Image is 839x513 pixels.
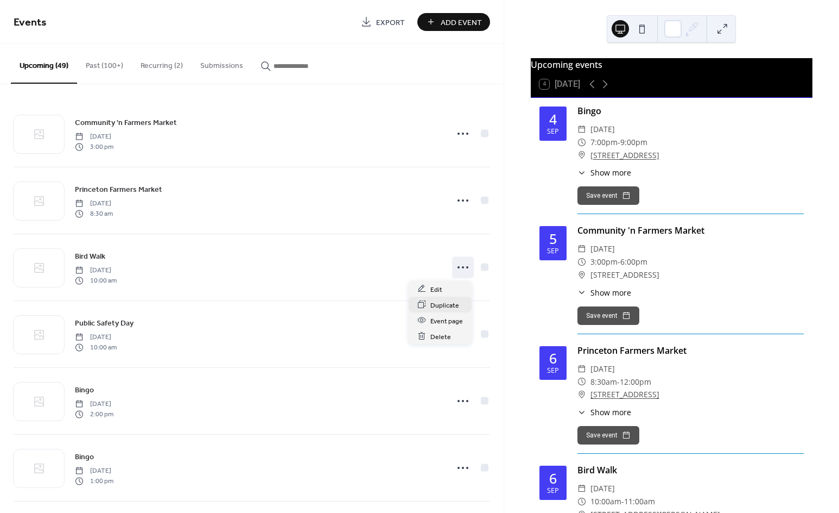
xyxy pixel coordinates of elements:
div: ​ [577,287,586,298]
span: Export [376,17,405,28]
span: Event page [430,315,463,327]
div: Community 'n Farmers Market [577,224,804,237]
div: ​ [577,362,586,376]
span: Public Safety Day [75,318,134,329]
span: Add Event [441,17,482,28]
button: Past (100+) [77,44,132,83]
span: 11:00am [624,495,655,508]
button: Upcoming (49) [11,44,77,84]
span: 8:30 am [75,209,113,218]
span: Bird Walk [75,251,105,262]
div: Sep [547,128,559,135]
a: Bingo [75,384,94,396]
div: Princeton Farmers Market [577,344,804,357]
a: Bird Walk [577,464,617,476]
button: Submissions [192,44,252,83]
button: Recurring (2) [132,44,192,83]
div: ​ [577,149,586,162]
span: - [618,255,620,268]
span: 3:00pm [590,255,618,268]
div: ​ [577,268,586,281]
button: ​Show more [577,287,631,298]
span: Delete [430,331,451,342]
div: ​ [577,495,586,508]
span: Show more [590,406,631,418]
span: [DATE] [75,333,117,342]
a: Public Safety Day [75,317,134,329]
a: [STREET_ADDRESS] [590,149,659,162]
span: [DATE] [590,482,615,495]
span: 12:00pm [620,376,651,389]
span: Bingo [75,452,94,463]
span: - [618,136,620,149]
div: Sep [547,248,559,255]
button: Save event [577,186,639,205]
a: Princeton Farmers Market [75,183,162,196]
span: 1:00 pm [75,476,113,486]
span: [DATE] [590,242,615,255]
div: 4 [549,112,557,126]
span: Princeton Farmers Market [75,184,162,196]
span: [DATE] [75,399,113,409]
span: Show more [590,287,631,298]
span: 6:00pm [620,255,647,268]
span: [DATE] [75,466,113,476]
span: 10:00 am [75,342,117,352]
span: Edit [430,284,442,295]
span: 3:00 pm [75,142,113,152]
span: 8:30am [590,376,617,389]
div: ​ [577,167,586,178]
span: [DATE] [590,362,615,376]
a: Bird Walk [75,250,105,262]
button: Save event [577,306,639,325]
div: Upcoming events [531,58,812,71]
div: ​ [577,376,586,389]
div: ​ [577,482,586,495]
div: 6 [549,472,557,485]
span: 7:00pm [590,136,618,149]
div: ​ [577,255,586,268]
span: 10:00am [590,495,621,508]
div: 5 [549,232,557,246]
div: ​ [577,406,586,418]
span: Events [14,12,47,33]
span: - [621,495,624,508]
span: [DATE] [75,199,113,209]
span: Duplicate [430,299,459,311]
button: Save event [577,426,639,445]
span: 2:00 pm [75,409,113,419]
div: ​ [577,388,586,401]
a: Export [353,13,413,31]
span: Show more [590,167,631,178]
div: ​ [577,123,586,136]
a: [STREET_ADDRESS] [590,388,659,401]
span: Community 'n Farmers Market [75,117,177,129]
span: [DATE] [75,132,113,142]
span: - [617,376,620,389]
div: Sep [547,487,559,495]
a: Bingo [75,451,94,463]
span: [DATE] [75,266,117,276]
button: ​Show more [577,167,631,178]
div: ​ [577,136,586,149]
div: Sep [547,367,559,374]
a: Community 'n Farmers Market [75,116,177,129]
span: [STREET_ADDRESS] [590,268,659,281]
span: [DATE] [590,123,615,136]
span: 9:00pm [620,136,647,149]
span: Bingo [75,385,94,396]
button: Add Event [417,13,490,31]
div: Bingo [577,104,804,117]
span: 10:00 am [75,276,117,285]
div: ​ [577,242,586,255]
div: 6 [549,352,557,365]
button: ​Show more [577,406,631,418]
